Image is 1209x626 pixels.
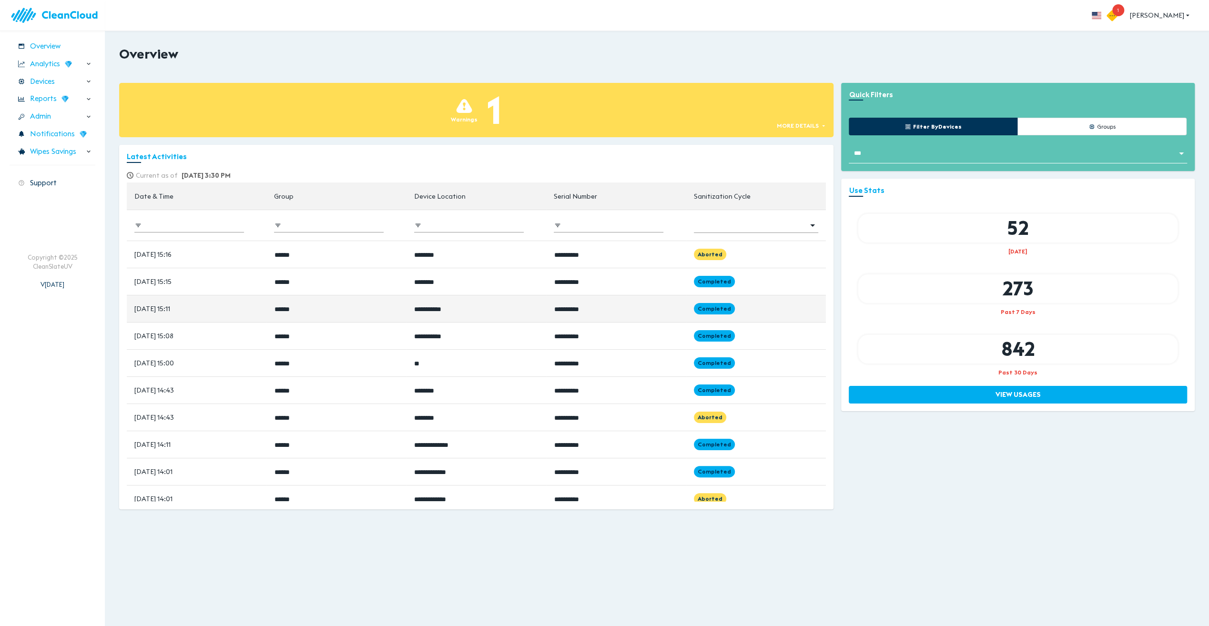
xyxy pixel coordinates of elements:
div: 273 [858,274,1178,303]
span: Completed [694,467,735,475]
td: [DATE] 14:43 [127,404,266,431]
strong: Current as of [136,171,178,180]
td: [DATE] 14:01 [127,485,266,513]
span: Overview [30,41,61,52]
div: Warnings [451,115,478,123]
div: V [DATE] [41,271,64,289]
span: View Usages [859,389,1177,401]
span: Completed [694,332,735,340]
div: 1 [487,83,502,137]
div: [DATE] [858,247,1178,255]
td: [DATE] 14:01 [127,458,266,485]
span: Serial Number [554,191,610,202]
span: [PERSON_NAME] [1130,10,1191,21]
button: more [1086,5,1107,26]
span: Admin [30,111,51,122]
div: Without Label [851,146,1185,161]
div: Reports [10,91,95,107]
span: Completed [694,386,735,394]
div: Analytics [10,56,95,72]
div: Past 7 Days [858,308,1178,316]
img: wD3W5TX8dC78QAAAABJRU5ErkJggg== [61,95,69,102]
div: Serial Number [554,191,597,202]
span: Device Location [414,191,478,202]
h2: Overview [119,46,178,62]
div: Copyright © 2025 CleanSlateUV [28,253,78,271]
span: Devices [30,76,55,87]
span: Sanitization Cycle [694,191,763,202]
h3: Latest Activities [127,152,826,161]
span: 1 [1112,4,1124,16]
div: Admin [10,108,95,125]
img: logo.83bc1f05.svg [10,2,105,29]
span: Reports [30,93,57,104]
td: [DATE] 15:11 [127,295,266,323]
img: wD3W5TX8dC78QAAAABJRU5ErkJggg== [65,61,72,68]
div: Sanitization Cycle [694,191,751,202]
span: Completed [694,304,735,313]
img: wD3W5TX8dC78QAAAABJRU5ErkJggg== [80,131,87,138]
div: Wipes Savings [10,143,95,160]
span: Groups [1095,121,1116,131]
button: 1 [1107,1,1126,29]
span: Support [30,178,57,189]
span: Completed [694,440,735,448]
div: Group [274,191,294,202]
span: Group [274,191,306,202]
td: [DATE] 15:08 [127,323,266,350]
span: Aborted [694,495,726,503]
h3: Quick Filters [849,91,1187,99]
span: Filter by Devices [911,121,962,131]
div: Device Location [414,191,466,202]
span: More details [776,121,821,131]
td: [DATE] 15:15 [127,268,266,295]
span: Wipes Savings [30,146,76,157]
div: Devices [10,73,95,90]
div: Notifications [10,126,95,142]
span: Aborted [694,413,726,421]
button: [PERSON_NAME] [1126,7,1195,24]
td: [DATE] 14:43 [127,377,266,404]
div: 842 [858,335,1178,363]
button: More details [774,119,829,132]
span: [DATE] 3:30 PM [182,171,231,180]
img: flag_us.eb7bbaae.svg [1092,12,1101,19]
span: Aborted [694,250,726,258]
h3: Use Stats [849,186,1187,195]
div: Overview [10,38,95,55]
span: Analytics [30,59,60,70]
td: [DATE] 14:11 [127,431,266,458]
div: Past 30 Days [858,368,1178,376]
td: [DATE] 15:00 [127,350,266,377]
div: 52 [858,214,1178,242]
span: Date & Time [134,191,186,202]
div: Support [10,175,95,192]
span: Completed [694,277,735,285]
span: Completed [694,359,735,367]
span: Notifications [30,129,75,140]
div: Date & Time [134,191,173,202]
td: [DATE] 15:16 [127,241,266,268]
button: Groups [1017,118,1187,135]
button: View Usages [849,386,1187,404]
button: Filter byDevices [849,118,1018,135]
